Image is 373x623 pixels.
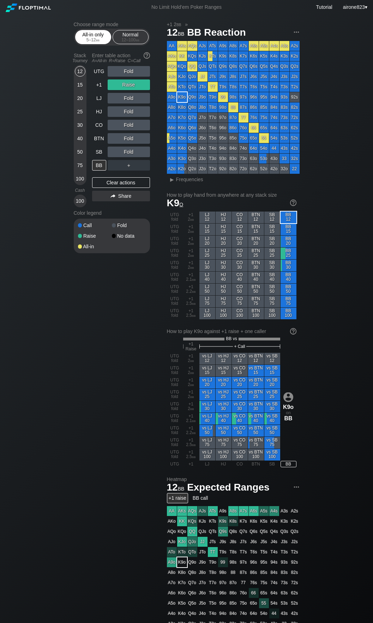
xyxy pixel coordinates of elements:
[167,102,177,112] div: A8o
[198,102,207,112] div: J8o
[232,236,248,247] div: CO 20
[239,51,248,61] div: K7s
[179,200,183,208] span: o
[92,58,150,63] div: A=All-in R=Raise C=Call
[167,248,183,259] div: UTG fold
[216,236,231,247] div: HJ 20
[232,224,248,235] div: CO 15
[289,199,297,207] img: help.32db89a4.svg
[208,82,218,92] div: TT
[167,51,177,61] div: AKo
[290,41,300,51] div: A2s
[77,30,109,44] div: All-in only
[199,212,215,223] div: LJ 12
[167,41,177,51] div: AA
[167,192,296,198] h2: How to play hand from anywhere at any stack size
[177,82,187,92] div: KTo
[176,177,203,182] span: Frequencies
[279,143,289,153] div: 43s
[75,106,85,117] div: 25
[228,164,238,174] div: 82o
[228,82,238,92] div: T8s
[198,113,207,123] div: J7o
[239,102,248,112] div: 87s
[259,92,269,102] div: 95s
[216,260,231,271] div: HJ 30
[92,79,106,90] div: +1
[167,164,177,174] div: A2o
[259,72,269,82] div: J5s
[249,82,259,92] div: T6s
[183,224,199,235] div: +1 2
[108,120,150,130] div: Fold
[183,284,199,295] div: +1 2.2
[198,61,207,71] div: QJs
[269,164,279,174] div: 42o
[279,92,289,102] div: 93s
[218,133,228,143] div: 95o
[92,160,106,171] div: BB
[281,248,296,259] div: BB 25
[264,212,280,223] div: SB 12
[177,113,187,123] div: K7o
[183,272,199,283] div: +1 2.1
[264,260,280,271] div: SB 30
[208,113,218,123] div: T7o
[249,123,259,133] div: 66
[166,21,182,28] span: +1 2
[290,133,300,143] div: 52s
[269,82,279,92] div: T4s
[264,272,280,283] div: SB 40
[269,102,279,112] div: 84s
[249,41,259,51] div: A6s
[187,72,197,82] div: QJo
[116,37,145,42] div: 12 – 100
[167,284,183,295] div: UTG fold
[293,483,300,491] img: ellipsis.fd386fe8.svg
[75,93,85,103] div: 20
[248,236,264,247] div: BTN 20
[192,277,196,282] span: bb
[167,82,177,92] div: ATo
[108,93,150,103] div: Fold
[198,143,207,153] div: J4o
[187,51,197,61] div: KQs
[110,194,115,198] img: share.864f2f62.svg
[281,260,296,271] div: BB 30
[92,147,106,157] div: SB
[269,123,279,133] div: 64s
[75,196,85,206] div: 100
[92,93,106,103] div: LJ
[108,66,150,77] div: Fold
[218,102,228,112] div: 98o
[183,248,199,259] div: +1 2
[187,143,197,153] div: Q4o
[279,102,289,112] div: 83s
[177,51,187,61] div: KK
[187,133,197,143] div: Q5o
[290,92,300,102] div: 92s
[290,154,300,164] div: 32s
[232,260,248,271] div: CO 30
[239,164,248,174] div: 72o
[264,224,280,235] div: SB 15
[232,272,248,283] div: CO 40
[259,51,269,61] div: K5s
[167,154,177,164] div: A3o
[239,133,248,143] div: 75o
[281,212,296,223] div: BB 12
[218,164,228,174] div: 92o
[290,51,300,61] div: K2s
[181,22,192,27] span: »
[6,4,51,12] img: Floptimal logo
[187,41,197,51] div: AQs
[249,72,259,82] div: J6s
[279,154,289,164] div: 33
[177,154,187,164] div: K3o
[199,260,215,271] div: LJ 30
[187,61,197,71] div: QQ
[279,113,289,123] div: 73s
[75,173,85,184] div: 100
[228,123,238,133] div: 86o
[290,72,300,82] div: J2s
